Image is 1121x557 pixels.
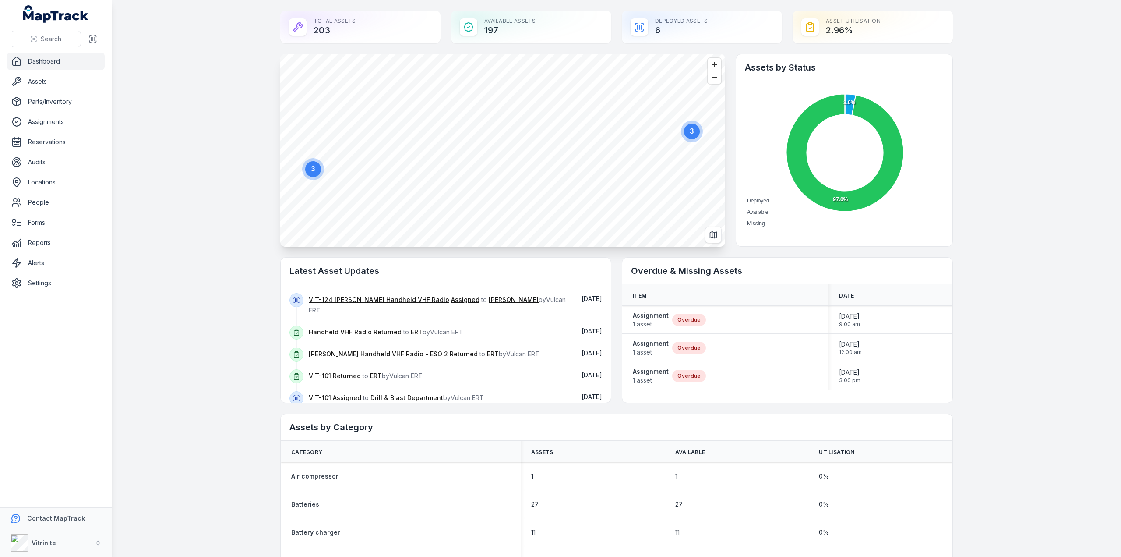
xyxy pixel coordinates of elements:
[582,327,602,335] time: 07/10/2025, 6:19:20 am
[633,348,669,357] span: 1 asset
[582,295,602,302] span: [DATE]
[690,128,694,135] text: 3
[747,220,765,227] span: Missing
[839,312,860,321] span: [DATE]
[370,372,382,380] a: ERT
[839,349,862,356] span: 12:00 am
[23,5,89,23] a: MapTrack
[631,265,944,277] h2: Overdue & Missing Assets
[675,528,680,537] span: 11
[819,500,829,509] span: 0 %
[309,328,372,337] a: Handheld VHF Radio
[819,528,829,537] span: 0 %
[309,394,484,401] span: to by Vulcan ERT
[582,327,602,335] span: [DATE]
[451,295,479,304] a: Assigned
[7,254,105,272] a: Alerts
[309,372,423,380] span: to by Vulcan ERT
[7,113,105,131] a: Assignments
[7,214,105,231] a: Forms
[309,372,331,380] a: VIT-101
[747,209,768,215] span: Available
[633,311,669,329] a: Assignment1 asset
[839,368,860,377] span: [DATE]
[41,35,61,43] span: Search
[531,449,553,456] span: Assets
[309,295,449,304] a: VIT-124 [PERSON_NAME] Handheld VHF Radio
[7,194,105,211] a: People
[582,349,602,357] time: 05/10/2025, 5:31:19 pm
[633,367,669,385] a: Assignment1 asset
[819,449,854,456] span: Utilisation
[32,539,56,546] strong: Vitrinite
[819,472,829,481] span: 0 %
[280,54,725,247] canvas: Map
[582,393,602,401] span: [DATE]
[309,394,331,402] a: VIT-101
[672,370,706,382] div: Overdue
[672,314,706,326] div: Overdue
[839,340,862,356] time: 30/09/2025, 12:00:00 am
[531,472,533,481] span: 1
[7,274,105,292] a: Settings
[333,372,361,380] a: Returned
[7,234,105,252] a: Reports
[633,376,669,385] span: 1 asset
[708,58,721,71] button: Zoom in
[675,449,705,456] span: Available
[633,339,669,348] strong: Assignment
[839,312,860,328] time: 14/07/2025, 9:00:00 am
[374,328,402,337] a: Returned
[582,349,602,357] span: [DATE]
[531,528,536,537] span: 11
[291,528,340,537] a: Battery charger
[309,296,566,314] span: to by Vulcan ERT
[839,340,862,349] span: [DATE]
[675,472,677,481] span: 1
[7,93,105,110] a: Parts/Inventory
[747,198,769,204] span: Deployed
[450,350,478,358] a: Returned
[672,342,706,354] div: Overdue
[291,472,338,481] a: Air compressor
[7,153,105,171] a: Audits
[7,133,105,151] a: Reservations
[633,339,669,357] a: Assignment1 asset
[289,421,944,433] h2: Assets by Category
[633,292,646,299] span: Item
[582,371,602,379] span: [DATE]
[745,61,944,74] h2: Assets by Status
[839,377,860,384] span: 3:00 pm
[582,393,602,401] time: 05/10/2025, 11:47:35 am
[291,449,322,456] span: Category
[839,292,854,299] span: Date
[311,165,315,173] text: 3
[7,53,105,70] a: Dashboard
[370,394,443,402] a: Drill & Blast Department
[411,328,423,337] a: ERT
[705,227,722,243] button: Switch to Map View
[289,265,602,277] h2: Latest Asset Updates
[487,350,499,358] a: ERT
[633,311,669,320] strong: Assignment
[309,350,539,358] span: to by Vulcan ERT
[291,500,319,509] a: Batteries
[633,320,669,329] span: 1 asset
[633,367,669,376] strong: Assignment
[675,500,683,509] span: 27
[333,394,361,402] a: Assigned
[582,371,602,379] time: 05/10/2025, 5:30:33 pm
[531,500,539,509] span: 27
[11,31,81,47] button: Search
[7,73,105,90] a: Assets
[839,321,860,328] span: 9:00 am
[27,514,85,522] strong: Contact MapTrack
[489,295,539,304] a: [PERSON_NAME]
[839,368,860,384] time: 30/09/2025, 3:00:00 pm
[309,328,463,336] span: to by Vulcan ERT
[582,295,602,302] time: 07/10/2025, 9:21:19 am
[7,174,105,191] a: Locations
[708,71,721,84] button: Zoom out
